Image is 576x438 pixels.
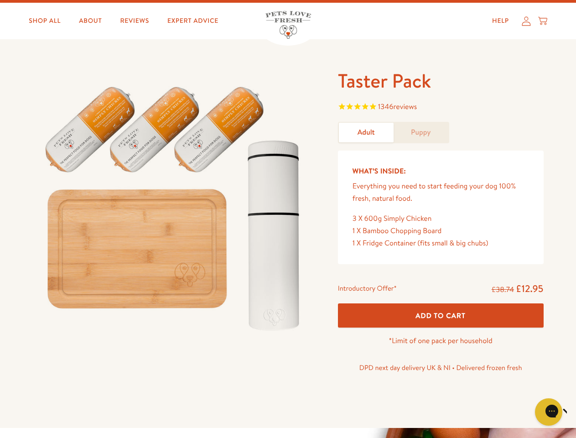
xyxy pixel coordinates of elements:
[160,12,226,30] a: Expert Advice
[353,237,529,250] div: 1 X Fridge Container (fits small & big chubs)
[530,395,567,429] iframe: Gorgias live chat messenger
[353,213,529,225] div: 3 X 600g Simply Chicken
[338,362,544,374] p: DPD next day delivery UK & NI • Delivered frozen fresh
[338,68,544,94] h1: Taster Pack
[338,303,544,328] button: Add To Cart
[353,165,529,177] h5: What’s Inside:
[339,123,394,142] a: Adult
[378,75,567,397] iframe: Gorgias live chat window
[338,282,397,296] div: Introductory Offer*
[21,12,68,30] a: Shop All
[485,12,516,30] a: Help
[353,226,442,236] span: 1 X Bamboo Chopping Board
[353,180,529,205] p: Everything you need to start feeding your dog 100% fresh, natural food.
[33,68,316,340] img: Taster Pack - Adult
[72,12,109,30] a: About
[338,101,544,115] span: Rated 4.8 out of 5 stars 1346 reviews
[338,335,544,347] p: *Limit of one pack per household
[113,12,156,30] a: Reviews
[265,11,311,39] img: Pets Love Fresh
